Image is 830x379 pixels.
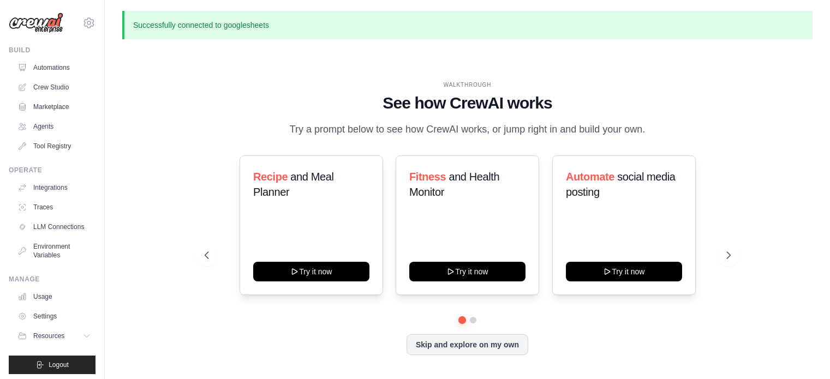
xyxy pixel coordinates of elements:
[122,11,813,39] p: Successfully connected to googlesheets
[13,79,95,96] a: Crew Studio
[13,308,95,325] a: Settings
[566,171,614,183] span: Automate
[13,118,95,135] a: Agents
[13,327,95,345] button: Resources
[284,122,651,137] p: Try a prompt below to see how CrewAI works, or jump right in and build your own.
[13,288,95,305] a: Usage
[13,238,95,264] a: Environment Variables
[566,262,682,281] button: Try it now
[13,179,95,196] a: Integrations
[409,262,526,281] button: Try it now
[253,262,369,281] button: Try it now
[9,356,95,374] button: Logout
[409,171,499,198] span: and Health Monitor
[409,171,446,183] span: Fitness
[49,360,69,369] span: Logout
[9,13,63,33] img: Logo
[205,93,731,113] h1: See how CrewAI works
[13,59,95,76] a: Automations
[9,275,95,284] div: Manage
[33,332,64,340] span: Resources
[407,334,528,355] button: Skip and explore on my own
[253,171,333,198] span: and Meal Planner
[205,81,731,89] div: WALKTHROUGH
[13,198,95,216] a: Traces
[13,137,95,155] a: Tool Registry
[566,171,676,198] span: social media posting
[253,171,288,183] span: Recipe
[13,218,95,236] a: LLM Connections
[13,98,95,116] a: Marketplace
[9,46,95,55] div: Build
[9,166,95,175] div: Operate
